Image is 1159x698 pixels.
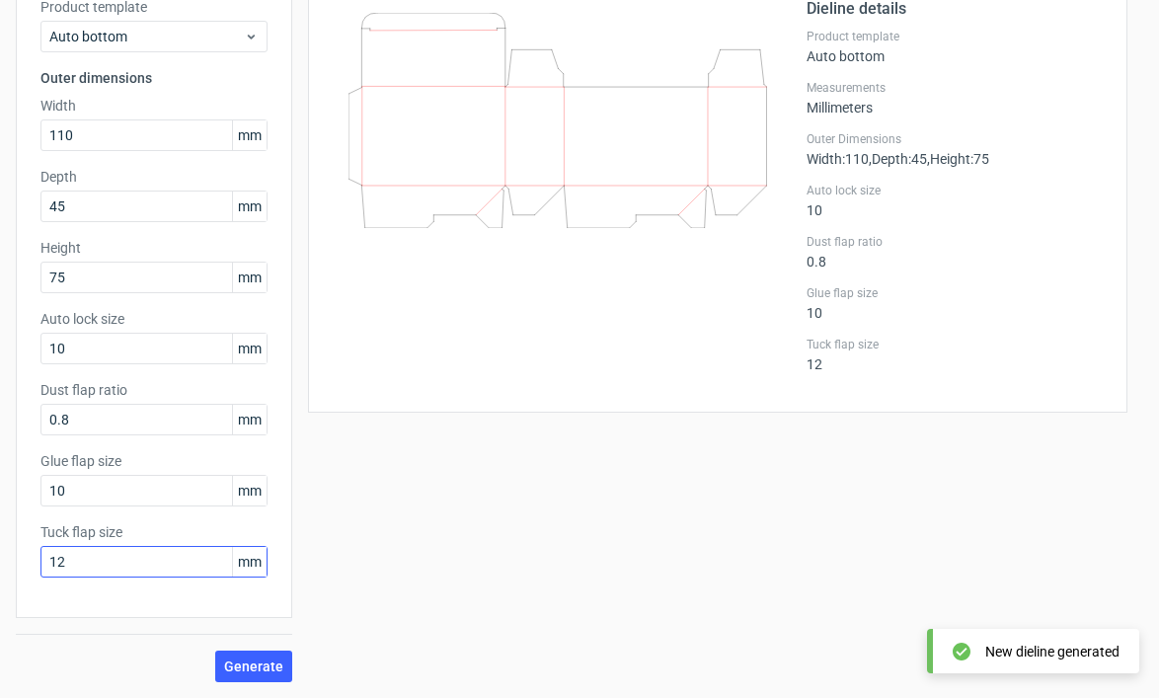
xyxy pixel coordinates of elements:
div: Auto bottom [807,29,1103,64]
span: Width : 110 [807,151,869,167]
label: Depth [40,167,268,187]
span: mm [232,547,267,577]
div: 0.8 [807,234,1103,270]
label: Glue flap size [40,451,268,471]
div: Millimeters [807,80,1103,116]
h3: Outer dimensions [40,68,268,88]
label: Glue flap size [807,285,1103,301]
span: mm [232,476,267,505]
span: mm [232,120,267,150]
span: Generate [224,659,283,673]
div: 12 [807,337,1103,372]
div: New dieline generated [985,642,1120,661]
label: Tuck flap size [40,522,268,542]
label: Dust flap ratio [807,234,1103,250]
div: 10 [807,183,1103,218]
span: , Depth : 45 [869,151,927,167]
label: Auto lock size [40,309,268,329]
label: Auto lock size [807,183,1103,198]
span: mm [232,334,267,363]
label: Height [40,238,268,258]
label: Measurements [807,80,1103,96]
span: mm [232,192,267,221]
span: mm [232,405,267,434]
div: 10 [807,285,1103,321]
label: Dust flap ratio [40,380,268,400]
span: , Height : 75 [927,151,989,167]
button: Generate [215,651,292,682]
label: Width [40,96,268,116]
label: Tuck flap size [807,337,1103,352]
span: mm [232,263,267,292]
label: Outer Dimensions [807,131,1103,147]
span: Auto bottom [49,27,244,46]
label: Product template [807,29,1103,44]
